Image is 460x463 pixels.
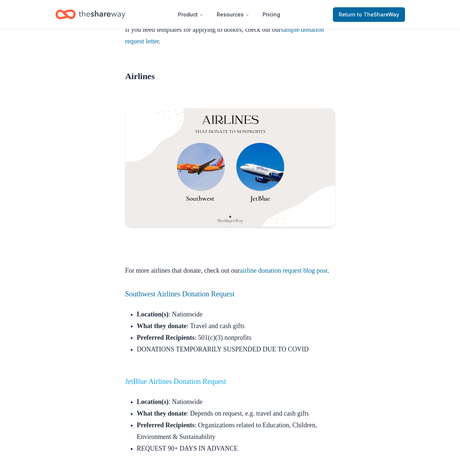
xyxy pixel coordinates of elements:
strong: Location(s) [137,398,169,405]
li: : Organizations related to Education, Children, Environment & Sustainability [137,419,335,443]
button: Product [172,7,209,22]
a: airline donation request blog post [240,267,327,274]
li: : Nationwide [137,396,335,408]
strong: What they donate [137,322,187,330]
a: Southwest Airlines Donation Request [125,290,235,298]
a: Returnto TheShareWay [333,7,405,22]
img: Airlines that donate [125,108,335,227]
a: JetBlue Airlines Donation Request [125,377,226,385]
span: to TheShareWay [357,11,399,17]
nav: Main [172,6,286,23]
strong: Preferred Recipients [137,334,195,341]
button: Resources [211,7,255,22]
li: : Nationwide [137,308,335,320]
strong: Location(s) [137,311,169,318]
span: Return [339,10,399,19]
a: Pricing [257,7,286,22]
p: If you need templates for applying to donors, check out our . [125,24,335,70]
p: For more airlines that donate, check out our . [125,265,335,288]
li: DONATIONS TEMPORARILY SUSPENDED DUE TO COVID [137,343,335,367]
h2: Airlines [125,70,335,94]
strong: Preferred Recipients [137,421,195,429]
li: : Depends on request, e.g. travel and cash gifts [137,408,335,419]
li: : Travel and cash gifts [137,320,335,332]
li: : 501(c)(3) nonprofits [137,332,335,343]
strong: What they donate [137,410,187,417]
a: Home [55,6,125,23]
